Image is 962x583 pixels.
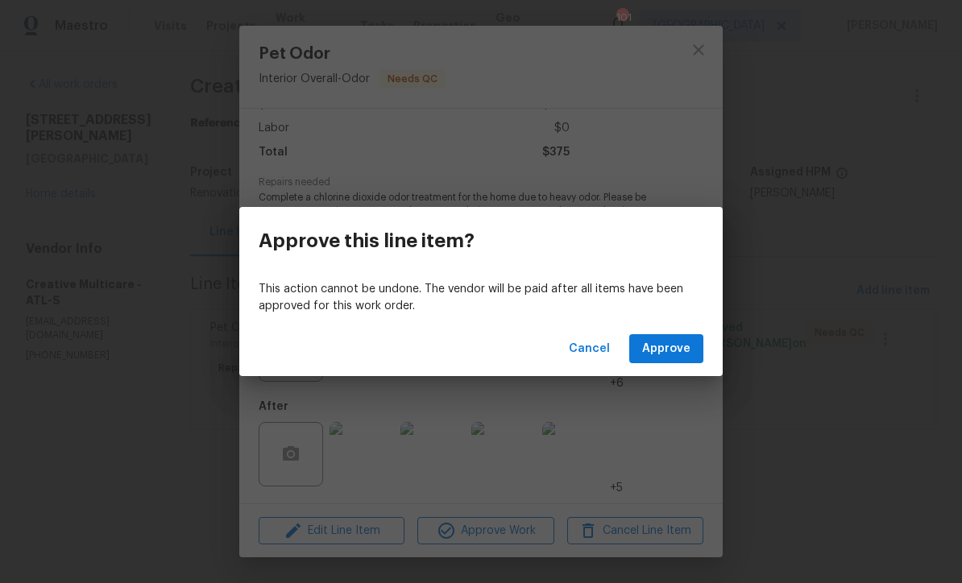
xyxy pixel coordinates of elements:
span: Approve [642,339,690,359]
h3: Approve this line item? [259,229,475,252]
p: This action cannot be undone. The vendor will be paid after all items have been approved for this... [259,281,703,315]
button: Cancel [562,334,616,364]
button: Approve [629,334,703,364]
span: Cancel [569,339,610,359]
